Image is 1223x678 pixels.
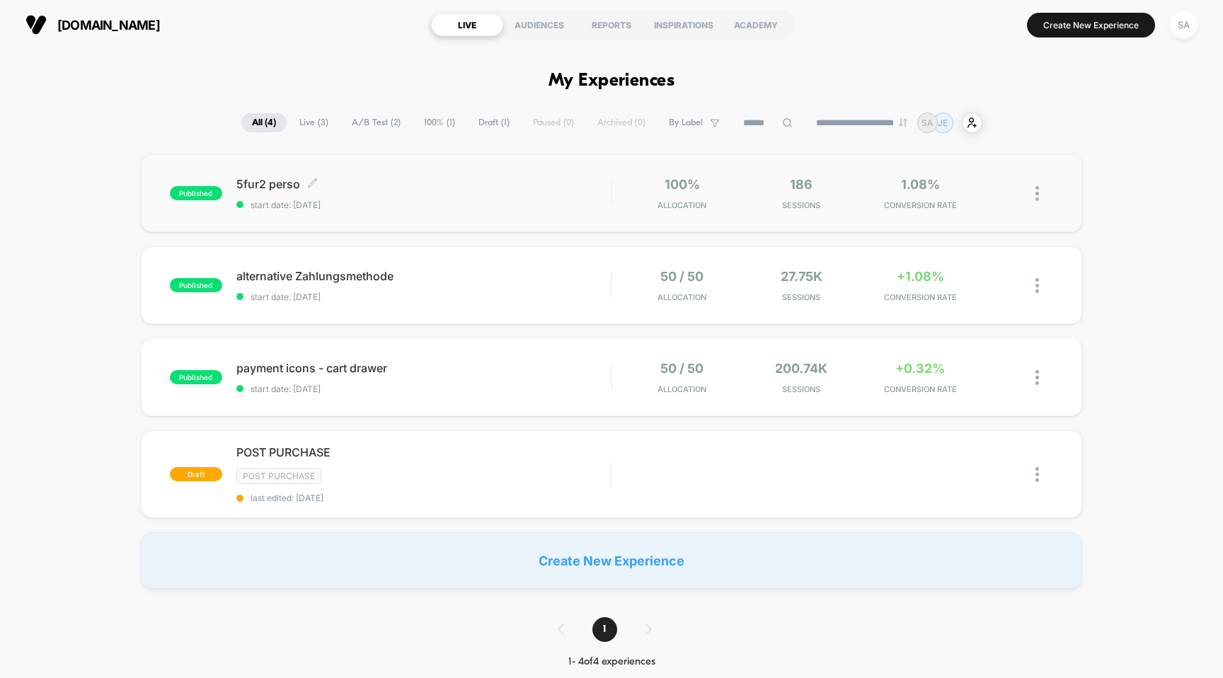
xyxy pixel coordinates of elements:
span: Allocation [658,292,706,302]
span: 1 [592,617,617,642]
span: payment icons - cart drawer [236,361,611,375]
span: start date: [DATE] [236,200,611,210]
span: A/B Test ( 2 ) [341,113,411,132]
img: Visually logo [25,14,47,35]
span: +1.08% [897,269,944,284]
span: 186 [790,177,813,192]
span: Sessions [745,200,857,210]
div: AUDIENCES [503,13,575,36]
span: Sessions [745,292,857,302]
span: 100% [665,177,700,192]
div: Duration [457,325,494,340]
span: +0.32% [895,361,945,376]
span: draft [170,467,222,481]
div: SA [1170,11,1198,39]
span: POST PURCHASE [236,445,611,459]
span: start date: [DATE] [236,384,611,394]
div: Create New Experience [141,532,1083,589]
input: Seek [11,302,616,316]
span: published [170,278,222,292]
img: end [899,118,907,127]
span: CONVERSION RATE [864,384,976,394]
span: All ( 4 ) [241,113,287,132]
div: 1 - 4 of 4 experiences [544,656,680,668]
span: last edited: [DATE] [236,493,611,503]
img: close [1035,370,1039,385]
span: 1.08% [901,177,940,192]
span: published [170,186,222,200]
button: Play, NEW DEMO 2025-VEED.mp4 [7,321,30,344]
button: SA [1166,11,1202,40]
div: REPORTS [575,13,648,36]
span: start date: [DATE] [236,292,611,302]
img: close [1035,186,1039,201]
span: Allocation [658,200,706,210]
span: Sessions [745,384,857,394]
span: alternative Zahlungsmethode [236,269,611,283]
input: Volume [522,326,564,340]
span: Post Purchase [236,468,321,484]
p: JE [938,117,948,128]
span: CONVERSION RATE [864,292,976,302]
span: 50 / 50 [660,361,704,376]
div: Current time [422,325,454,340]
div: LIVE [431,13,503,36]
span: Draft ( 1 ) [468,113,520,132]
span: 27.75k [781,269,822,284]
button: [DOMAIN_NAME] [21,13,164,36]
span: published [170,370,222,384]
div: INSPIRATIONS [648,13,720,36]
span: CONVERSION RATE [864,200,976,210]
button: Create New Experience [1027,13,1155,38]
span: 100% ( 1 ) [413,113,466,132]
span: 50 / 50 [660,269,704,284]
h1: My Experiences [549,71,675,91]
span: 5fur2 perso [236,177,611,191]
span: Live ( 3 ) [289,113,339,132]
p: SA [921,117,933,128]
img: close [1035,467,1039,482]
img: close [1035,278,1039,293]
div: ACADEMY [720,13,792,36]
span: [DOMAIN_NAME] [57,18,160,33]
span: Allocation [658,384,706,394]
span: By Label [669,117,703,128]
span: 200.74k [775,361,827,376]
button: Play, NEW DEMO 2025-VEED.mp4 [295,159,329,193]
